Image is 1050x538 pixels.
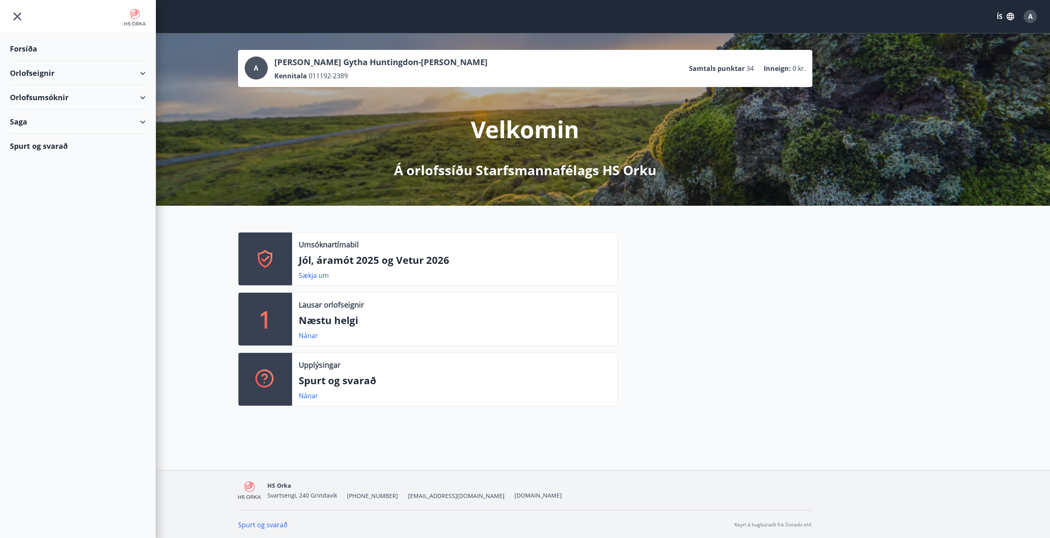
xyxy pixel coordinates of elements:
[299,299,364,310] p: Lausar orlofseignir
[1020,7,1040,26] button: A
[10,110,146,134] div: Saga
[299,271,329,280] a: Sækja um
[514,491,562,499] a: [DOMAIN_NAME]
[238,520,288,529] a: Spurt og svarað
[10,134,146,158] div: Spurt og svarað
[299,331,318,340] a: Nánar
[408,492,505,500] span: [EMAIL_ADDRESS][DOMAIN_NAME]
[267,482,291,489] span: HS Orka
[238,482,261,499] img: 4KEE8UqMSwrAKrdyHDgoo3yWdiux5j3SefYx3pqm.png
[347,492,398,500] span: [PHONE_NUMBER]
[267,491,337,499] span: Svartsengi, 240 Grindavík
[471,113,579,145] p: Velkomin
[992,9,1019,24] button: ÍS
[10,85,146,110] div: Orlofsumsóknir
[259,303,272,335] p: 1
[1028,12,1033,21] span: A
[734,521,812,529] p: Keyrt á hugbúnaði frá Dorado ehf.
[299,391,318,400] a: Nánar
[10,9,25,24] button: menu
[10,37,146,61] div: Forsíða
[254,63,258,73] span: A
[793,64,806,73] span: 0 kr.
[764,64,791,73] p: Inneign :
[299,359,340,370] p: Upplýsingar
[689,64,745,73] p: Samtals punktar
[746,64,754,73] span: 34
[299,239,359,250] p: Umsóknartímabil
[299,313,611,327] p: Næstu helgi
[394,161,656,179] p: Á orlofssíðu Starfsmannafélags HS Orku
[309,71,348,80] span: 011192-2389
[124,9,146,26] img: union_logo
[10,61,146,85] div: Orlofseignir
[274,56,488,68] p: [PERSON_NAME] Gytha Huntingdon-[PERSON_NAME]
[299,253,611,267] p: Jól, áramót 2025 og Vetur 2026
[274,71,307,80] p: Kennitala
[299,374,611,388] p: Spurt og svarað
